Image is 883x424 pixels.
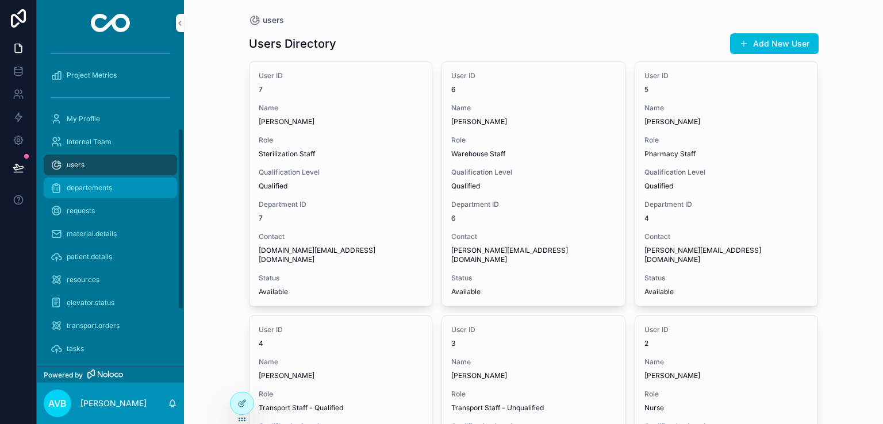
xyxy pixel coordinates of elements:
span: Status [259,273,423,283]
span: users [67,160,85,169]
button: Add New User [730,33,819,54]
span: Name [259,357,423,367]
span: Role [644,390,809,399]
span: tasks [67,344,84,353]
span: 3 [451,339,616,348]
span: Available [259,287,423,296]
span: My Profile [67,114,100,124]
span: Role [259,136,423,145]
span: patient.details [67,252,112,261]
span: Role [644,136,809,145]
span: material.details [67,229,117,238]
span: Internal Team [67,137,112,147]
span: [PERSON_NAME] [451,371,616,380]
a: tasks [44,338,177,359]
span: AVB [48,396,67,410]
span: Qualification Level [644,168,809,177]
span: Name [259,103,423,113]
span: 2 [644,339,809,348]
span: Contact [259,232,423,241]
span: Available [451,287,616,296]
span: Warehouse Staff [451,149,616,159]
span: User ID [259,325,423,334]
span: requests [67,206,95,215]
span: [PERSON_NAME][EMAIL_ADDRESS][DOMAIN_NAME] [451,246,616,264]
img: App logo [91,14,130,32]
a: departements [44,178,177,198]
h1: Users Directory [249,36,336,52]
span: [PERSON_NAME] [259,117,423,126]
span: 7 [259,214,423,223]
span: Pharmacy Staff [644,149,809,159]
span: [PERSON_NAME] [644,371,809,380]
span: 6 [451,85,616,94]
span: 6 [451,214,616,223]
span: User ID [644,71,809,80]
span: Department ID [644,200,809,209]
div: scrollable content [37,46,184,367]
a: elevator.status [44,292,177,313]
span: Qualified [644,182,809,191]
span: Role [451,136,616,145]
span: Project Metrics [67,71,117,80]
span: 4 [644,214,809,223]
a: User ID6Name[PERSON_NAME]RoleWarehouse StaffQualification LevelQualifiedDepartment ID6Contact[PER... [441,61,625,306]
span: users [263,14,284,26]
a: Internal Team [44,132,177,152]
a: patient.details [44,246,177,267]
span: User ID [259,71,423,80]
span: Status [451,273,616,283]
a: User ID5Name[PERSON_NAME]RolePharmacy StaffQualification LevelQualifiedDepartment ID4Contact[PERS... [635,61,819,306]
span: [PERSON_NAME][EMAIL_ADDRESS][DOMAIN_NAME] [644,246,809,264]
a: users [249,14,284,26]
a: users [44,155,177,175]
span: 7 [259,85,423,94]
span: Department ID [259,200,423,209]
span: Role [451,390,616,399]
span: Nurse [644,403,809,413]
span: transport.orders [67,321,120,330]
span: Sterilization Staff [259,149,423,159]
span: Status [644,273,809,283]
span: 5 [644,85,809,94]
span: User ID [644,325,809,334]
span: Contact [644,232,809,241]
span: elevator.status [67,298,114,307]
span: Qualified [259,182,423,191]
span: Qualified [451,182,616,191]
span: [DOMAIN_NAME][EMAIL_ADDRESS][DOMAIN_NAME] [259,246,423,264]
span: 4 [259,339,423,348]
span: Name [644,103,809,113]
span: Transport Staff - Unqualified [451,403,616,413]
a: My Profile [44,109,177,129]
span: departements [67,183,112,192]
span: Role [259,390,423,399]
a: requests [44,201,177,221]
span: User ID [451,325,616,334]
span: Name [644,357,809,367]
span: Name [451,103,616,113]
span: resources [67,275,99,284]
a: Project Metrics [44,65,177,86]
span: Name [451,357,616,367]
span: [PERSON_NAME] [451,117,616,126]
span: Department ID [451,200,616,209]
span: User ID [451,71,616,80]
a: Powered by [37,367,184,383]
span: Qualification Level [259,168,423,177]
p: [PERSON_NAME] [80,398,147,409]
span: Transport Staff - Qualified [259,403,423,413]
span: Available [644,287,809,296]
span: Qualification Level [451,168,616,177]
a: transport.orders [44,315,177,336]
a: resources [44,269,177,290]
span: Contact [451,232,616,241]
a: User ID7Name[PERSON_NAME]RoleSterilization StaffQualification LevelQualifiedDepartment ID7Contact... [249,61,433,306]
span: [PERSON_NAME] [644,117,809,126]
a: material.details [44,223,177,244]
span: Powered by [44,371,83,380]
span: [PERSON_NAME] [259,371,423,380]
